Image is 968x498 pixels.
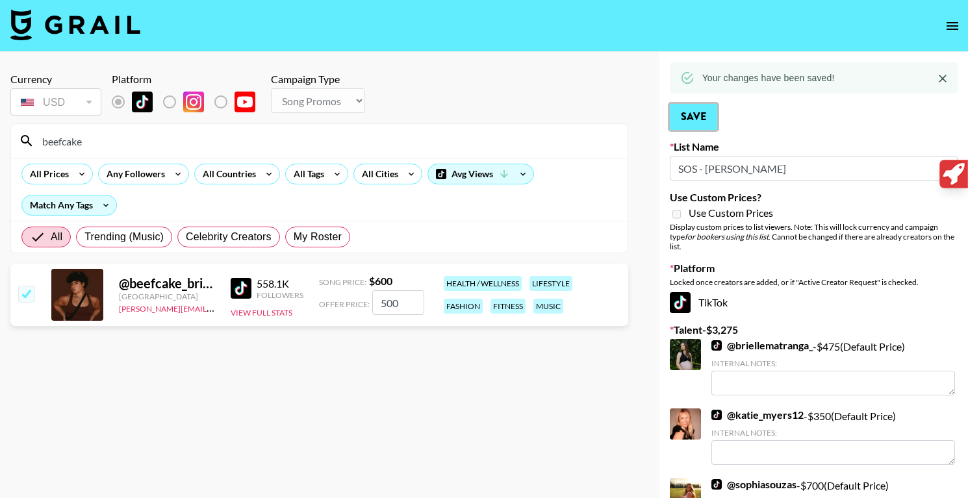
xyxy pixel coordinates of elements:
div: Remove selected talent to change your currency [10,86,101,118]
img: TikTok [670,292,691,313]
div: Avg Views [428,164,533,184]
div: 558.1K [257,277,303,290]
img: Grail Talent [10,9,140,40]
button: Close [933,69,952,88]
div: USD [13,91,99,114]
span: Trending (Music) [84,229,164,245]
label: Use Custom Prices? [670,191,958,204]
a: @katie_myers12 [711,408,804,421]
div: Followers [257,290,303,300]
div: All Countries [195,164,259,184]
strong: $ 600 [369,275,392,287]
a: [PERSON_NAME][EMAIL_ADDRESS][PERSON_NAME][DOMAIN_NAME] [119,301,373,314]
em: for bookers using this list [685,232,769,242]
img: TikTok [231,278,251,299]
div: TikTok [670,292,958,313]
div: health / wellness [444,276,522,291]
span: Celebrity Creators [186,229,272,245]
div: fashion [444,299,483,314]
div: Your changes have been saved! [702,66,835,90]
span: Use Custom Prices [689,206,773,219]
div: - $ 475 (Default Price) [711,339,955,395]
div: Remove selected talent to change platforms [112,88,266,116]
img: TikTok [711,479,722,490]
div: Locked once creators are added, or if "Active Creator Request" is checked. [670,277,958,287]
img: TikTok [132,92,153,112]
button: View Full Stats [231,308,292,317]
div: All Prices [22,164,71,184]
span: Offer Price: [319,299,370,309]
img: TikTok [711,340,722,351]
div: @ beefcake_brina [119,275,215,292]
button: Save [670,104,717,130]
label: Platform [670,262,958,275]
div: Platform [112,73,266,86]
img: TikTok [711,410,722,420]
a: @briellematranga_ [711,339,813,352]
div: All Tags [286,164,327,184]
div: Currency [10,73,101,86]
div: Campaign Type [271,73,365,86]
span: My Roster [294,229,342,245]
button: open drawer [939,13,965,39]
span: All [51,229,62,245]
div: lifestyle [529,276,572,291]
img: Instagram [183,92,204,112]
input: 600 [372,290,424,315]
div: Any Followers [99,164,168,184]
label: List Name [670,140,958,153]
div: Display custom prices to list viewers. Note: This will lock currency and campaign type . Cannot b... [670,222,958,251]
a: @sophiasouzas [711,478,796,491]
div: Internal Notes: [711,358,955,368]
input: Search by User Name [34,131,620,151]
img: YouTube [235,92,255,112]
div: Internal Notes: [711,428,955,438]
div: Match Any Tags [22,195,116,215]
span: Song Price: [319,277,366,287]
div: - $ 350 (Default Price) [711,408,955,465]
div: All Cities [354,164,401,184]
div: music [533,299,563,314]
div: [GEOGRAPHIC_DATA] [119,292,215,301]
label: Talent - $ 3,275 [670,323,958,336]
div: fitness [490,299,526,314]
